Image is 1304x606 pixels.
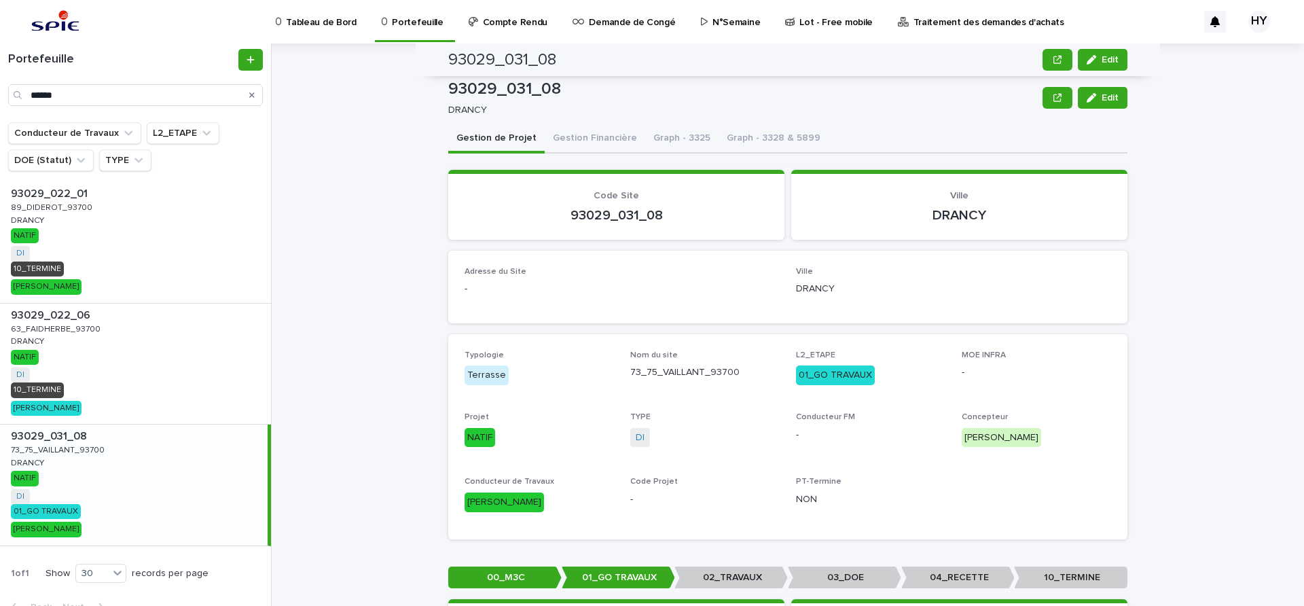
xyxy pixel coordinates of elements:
p: DRANCY [796,282,1111,296]
p: DRANCY [11,213,47,226]
span: Code Projet [630,478,678,486]
button: Conducteur de Travaux [8,122,141,144]
p: 63_FAIDHERBE_93700 [11,322,103,334]
a: DI [636,431,645,445]
a: DI [16,249,24,258]
button: Gestion de Projet [448,125,545,154]
button: TYPE [99,149,151,171]
span: Projet [465,413,489,421]
span: Ville [950,191,968,200]
p: NON [796,493,945,507]
div: [PERSON_NAME] [11,401,81,416]
button: Edit [1078,87,1127,109]
div: [PERSON_NAME] [11,522,81,537]
button: Edit [1078,49,1127,71]
p: - [962,366,1111,380]
span: Edit [1102,93,1119,103]
img: svstPd6MQfCT1uX1QGkG [27,8,84,35]
p: 93029_022_01 [11,185,90,200]
a: DI [16,492,24,501]
p: 73_75_VAILLANT_93700 [630,366,780,380]
span: MOE INFRA [962,351,1006,359]
p: - [465,282,780,296]
button: Graph - 3328 & 5899 [719,125,829,154]
div: NATIF [11,350,39,365]
div: 30 [76,567,109,581]
p: 93029_031_08 [465,207,768,224]
div: Terrasse [465,366,509,385]
p: DRANCY [11,334,47,346]
div: NATIF [11,471,39,486]
p: 73_75_VAILLANT_93700 [11,443,107,455]
span: TYPE [630,413,651,421]
span: Ville [796,268,813,276]
p: 01_GO TRAVAUX [562,567,675,589]
button: L2_ETAPE [147,122,219,144]
p: DRANCY [808,207,1111,224]
input: Search [8,84,263,106]
p: Show [46,568,70,580]
p: 02_TRAVAUX [674,567,788,589]
p: DRANCY [448,105,1032,116]
div: HY [1248,11,1270,33]
h1: Portefeuille [8,52,236,67]
span: Nom du site [630,351,678,359]
button: Gestion Financière [545,125,645,154]
span: Conducteur de Travaux [465,478,554,486]
span: Typologie [465,351,504,359]
p: - [796,428,945,442]
p: 93029_031_08 [448,79,1037,99]
p: 03_DOE [788,567,901,589]
span: Adresse du Site [465,268,526,276]
button: DOE (Statut) [8,149,94,171]
div: NATIF [11,228,39,243]
div: [PERSON_NAME] [962,428,1041,448]
span: Concepteur [962,413,1008,421]
span: Conducteur FM [796,413,855,421]
p: 00_M3C [448,567,562,589]
span: PT-Termine [796,478,841,486]
a: DI [16,370,24,380]
span: Edit [1102,55,1119,65]
span: L2_ETAPE [796,351,835,359]
p: 04_RECETTE [901,567,1015,589]
div: [PERSON_NAME] [11,279,81,294]
div: 10_TERMINE [11,262,64,277]
div: NATIF [465,428,495,448]
div: 10_TERMINE [11,382,64,397]
p: records per page [132,568,209,580]
p: 93029_022_06 [11,306,93,322]
p: - [630,493,780,507]
span: Code Site [594,191,639,200]
p: 89_DIDEROT_93700 [11,200,95,213]
p: DRANCY [11,456,47,468]
h2: 93029_031_08 [448,50,556,70]
div: 01_GO TRAVAUX [796,366,875,385]
button: Graph - 3325 [645,125,719,154]
div: 01_GO TRAVAUX [11,504,81,519]
p: 10_TERMINE [1014,567,1127,589]
p: 93029_031_08 [11,427,90,443]
div: [PERSON_NAME] [465,493,544,512]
